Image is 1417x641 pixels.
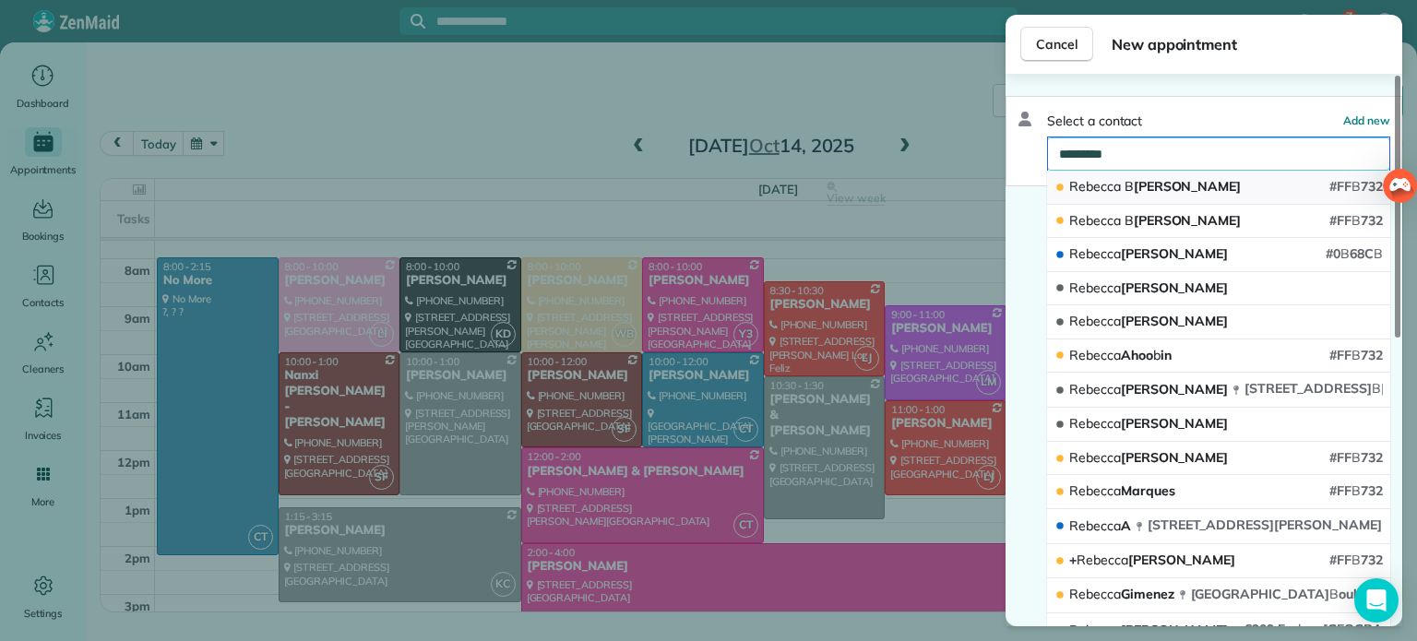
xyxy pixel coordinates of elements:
[1069,449,1228,466] span: [PERSON_NAME]
[1069,279,1121,296] span: Re ecca
[1086,347,1093,363] span: b
[1047,578,1390,613] button: RebeccaGimenez[GEOGRAPHIC_DATA]Boulevard Apt L206 (Mother) [GEOGRAPHIC_DATA]
[1069,245,1121,262] span: Re ecca
[1352,212,1361,229] span: B
[1047,272,1390,306] button: Rebecca[PERSON_NAME]
[1020,27,1093,62] button: Cancel
[1086,415,1093,432] span: b
[1352,482,1361,499] span: B
[1047,205,1390,239] button: Rebecca B[PERSON_NAME]#FFB732
[1329,586,1339,602] span: B
[1352,347,1361,363] span: B
[1340,245,1350,262] span: B
[1036,35,1078,53] span: Cancel
[1382,516,1391,533] span: B
[1352,449,1361,466] span: B
[1086,449,1093,466] span: b
[1069,279,1228,296] span: [PERSON_NAME]
[1047,408,1390,442] button: Rebecca[PERSON_NAME]
[1069,586,1174,602] span: Gimenez
[1069,347,1121,363] span: Re ecca
[1069,415,1228,432] span: [PERSON_NAME]
[1086,482,1093,499] span: b
[1343,112,1390,130] button: Add new
[1069,245,1228,262] span: [PERSON_NAME]
[1069,381,1228,398] span: [PERSON_NAME]
[1069,313,1228,329] span: [PERSON_NAME]
[1086,381,1093,398] span: b
[1086,245,1093,262] span: b
[1354,578,1399,623] div: Open Intercom Messenger
[1352,552,1361,568] span: B
[1343,113,1390,127] span: Add new
[1047,373,1390,408] button: Rebecca[PERSON_NAME][STREET_ADDRESS]B[GEOGRAPHIC_DATA][PERSON_NAME] ? ?
[1069,178,1241,195] span: [PERSON_NAME]
[1298,621,1305,637] span: b
[1329,212,1383,229] span: #FF 732
[1069,381,1121,398] span: Re ecca
[1069,212,1121,229] span: Re ecca
[1086,517,1093,534] span: b
[1047,509,1390,544] button: RebeccaA[STREET_ADDRESS][PERSON_NAME]Burank ? 91505
[1047,305,1390,339] button: Rebecca[PERSON_NAME]
[1329,178,1383,195] span: #FF 732
[1077,552,1128,568] span: Re ecca
[1069,517,1121,534] span: Re ecca
[1047,475,1390,509] button: RebeccaMarques#FFB732
[1329,449,1383,466] span: #FF 732
[1153,347,1161,363] span: b
[1047,112,1142,130] span: Select a contact
[1352,178,1361,195] span: B
[1086,178,1093,195] span: b
[1086,313,1093,329] span: b
[1326,245,1383,262] span: #0 68C
[1086,212,1093,229] span: b
[1069,482,1175,499] span: Marques
[1047,442,1390,476] button: Rebecca[PERSON_NAME]#FFB732
[1069,178,1121,195] span: Re ecca
[1069,449,1121,466] span: Re ecca
[1069,552,1235,568] span: + [PERSON_NAME]
[1047,339,1390,374] button: RebeccaAhoobin#FFB732
[1086,586,1093,602] span: b
[1047,238,1390,272] button: Rebecca[PERSON_NAME]#0B68CB
[1125,178,1134,195] span: B
[1329,347,1383,363] span: #FF 732
[1069,586,1121,602] span: Re ecca
[1086,279,1093,296] span: b
[1112,33,1387,55] span: New appointment
[1069,482,1121,499] span: Re ecca
[1069,622,1228,638] span: [PERSON_NAME]
[1093,552,1101,568] span: b
[1329,482,1383,499] span: #FF 732
[1372,380,1381,397] span: B
[1125,212,1134,229] span: B
[1047,544,1390,578] button: +Rebecca[PERSON_NAME]#FFB732
[1069,415,1121,432] span: Re ecca
[1069,347,1172,363] span: Ahoo in
[1086,622,1093,638] span: b
[1069,517,1131,534] span: A
[1069,212,1241,229] span: [PERSON_NAME]
[1374,245,1383,262] span: B
[1329,552,1383,568] span: #FF 732
[1047,171,1390,205] button: Rebecca B[PERSON_NAME]#FFB732
[1069,313,1121,329] span: Re ecca
[1069,622,1121,638] span: Re ecca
